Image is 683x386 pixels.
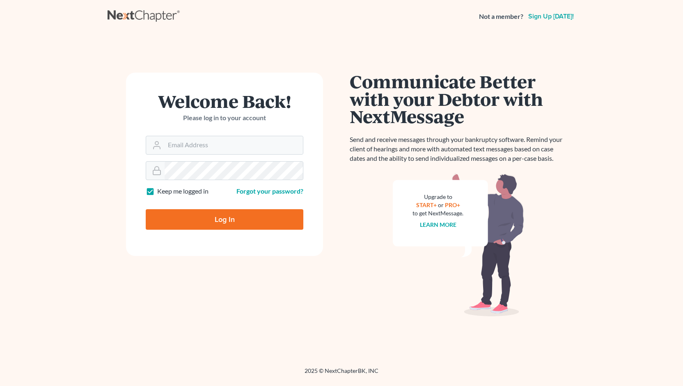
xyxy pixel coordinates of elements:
a: Learn more [420,221,456,228]
label: Keep me logged in [157,187,209,196]
a: Forgot your password? [236,187,303,195]
p: Please log in to your account [146,113,303,123]
input: Email Address [165,136,303,154]
h1: Communicate Better with your Debtor with NextMessage [350,73,567,125]
a: START+ [416,201,437,208]
strong: Not a member? [479,12,523,21]
div: to get NextMessage. [413,209,463,217]
p: Send and receive messages through your bankruptcy software. Remind your client of hearings and mo... [350,135,567,163]
h1: Welcome Back! [146,92,303,110]
img: nextmessage_bg-59042aed3d76b12b5cd301f8e5b87938c9018125f34e5fa2b7a6b67550977c72.svg [393,173,524,317]
span: or [438,201,444,208]
input: Log In [146,209,303,230]
a: PRO+ [445,201,460,208]
a: Sign up [DATE]! [527,13,575,20]
div: Upgrade to [413,193,463,201]
div: 2025 © NextChapterBK, INC [108,367,575,381]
